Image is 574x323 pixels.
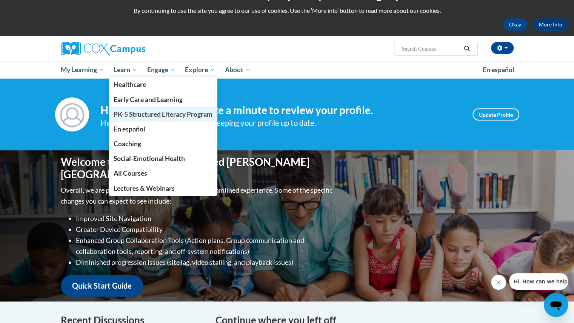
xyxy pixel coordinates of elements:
p: Overall, we are proud to provide you with a more streamlined experience. Some of the specific cha... [61,185,334,207]
li: Greater Device Compatibility [76,224,334,235]
span: About [225,65,251,74]
span: My Learning [60,65,104,74]
span: Coaching [114,140,141,148]
a: Quick Start Guide [61,275,143,297]
a: Coaching [109,136,217,151]
a: En español [478,62,519,78]
iframe: Close message [491,275,506,290]
li: Diminished progression issues (site lag, video stalling, and playback issues) [76,257,334,268]
a: Cox Campus [61,42,204,56]
li: Improved Site Navigation [76,213,334,224]
span: Hi. How can we help? [5,5,61,11]
a: Lectures & Webinars [109,181,217,196]
span: Engage [147,65,175,74]
button: Account Settings [491,42,514,54]
button: Okay [503,19,527,31]
span: Explore [185,65,215,74]
span: En español [483,66,514,74]
iframe: Message from company [509,273,568,290]
a: Explore [180,61,220,79]
span: All Courses [114,169,147,177]
iframe: Button to launch messaging window [544,293,568,317]
span: Lectures & Webinars [114,184,175,192]
span: En español [114,125,145,133]
input: Search Courses [401,44,461,53]
button: Search [461,44,472,53]
div: Help improve your experience by keeping your profile up to date. [100,117,461,129]
span: PK-5 Structured Literacy Program [114,110,212,118]
a: Update Profile [472,108,519,121]
h1: Welcome to the new and improved [PERSON_NAME][GEOGRAPHIC_DATA] [61,156,334,181]
span: Healthcare [114,80,146,88]
a: En español [109,122,217,136]
a: My Learning [56,61,109,79]
a: About [220,61,255,79]
div: Main menu [49,61,525,79]
a: PK-5 Structured Literacy Program [109,107,217,122]
a: More Info [533,19,568,31]
img: Profile Image [55,97,89,131]
h4: Hi [PERSON_NAME]! Take a minute to review your profile. [100,104,461,117]
a: Engage [142,61,180,79]
p: By continuing to use the site you agree to our use of cookies. Use the ‘More info’ button to read... [6,6,568,15]
span: Social-Emotional Health [114,155,185,162]
a: Social-Emotional Health [109,151,217,166]
a: Learn [109,61,142,79]
li: Enhanced Group Collaboration Tools (Action plans, Group communication and collaboration tools, re... [76,235,334,257]
a: Healthcare [109,77,217,92]
img: Cox Campus [61,42,145,56]
span: Early Care and Learning [114,96,183,104]
span: Learn [114,65,137,74]
a: All Courses [109,166,217,181]
a: Early Care and Learning [109,92,217,107]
